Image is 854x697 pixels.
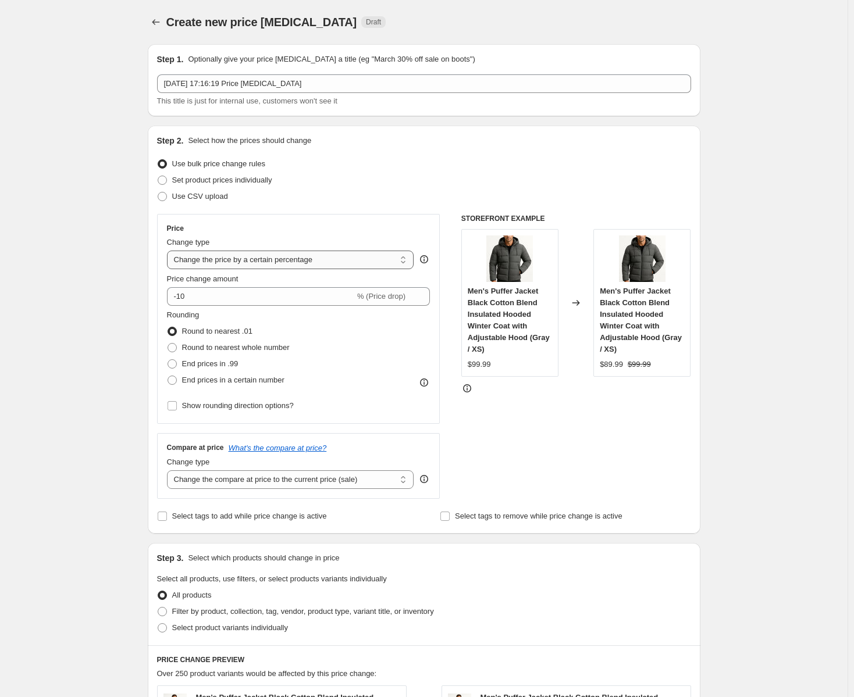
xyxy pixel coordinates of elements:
[167,274,239,283] span: Price change amount
[167,238,210,246] span: Change type
[157,96,337,105] span: This title is just for internal use, customers won't see it
[167,310,200,319] span: Rounding
[461,214,691,223] h6: STOREFRONT EXAMPLE
[229,444,327,452] button: What's the compare at price?
[172,591,212,599] span: All products
[600,359,623,370] div: $89.99
[357,292,405,301] span: % (Price drop)
[628,359,651,370] strike: $99.99
[468,359,491,370] div: $99.99
[157,574,387,583] span: Select all products, use filters, or select products variants individually
[468,287,550,353] span: Men's Puffer Jacket Black Cotton Blend Insulated Hooded Winter Coat with Adjustable Hood (Gray / XS)
[157,74,691,93] input: 30% off holiday sale
[167,457,210,466] span: Change type
[157,669,377,678] span: Over 250 product variants would be affected by this price change:
[167,287,355,306] input: -15
[182,376,284,384] span: End prices in a certain number
[418,253,430,265] div: help
[600,287,682,353] span: Men's Puffer Jacket Black Cotton Blend Insulated Hooded Winter Coat with Adjustable Hood (Gray / XS)
[418,473,430,485] div: help
[166,16,357,28] span: Create new price [MEDICAL_DATA]
[167,443,224,452] h3: Compare at price
[188,135,311,146] p: Select how the prices should change
[148,14,164,30] button: Price change jobs
[172,607,434,616] span: Filter by product, collection, tag, vendor, product type, variant title, or inventory
[157,552,184,564] h2: Step 3.
[172,192,228,201] span: Use CSV upload
[619,235,666,282] img: assets_task_01jy2728heez280rgvqap2hna2_1750273834_img_2_80x.webp
[366,17,381,27] span: Draft
[157,655,691,664] h6: PRICE CHANGE PREVIEW
[486,235,533,282] img: assets_task_01jy2728heez280rgvqap2hna2_1750273834_img_2_80x.webp
[172,623,288,632] span: Select product variants individually
[182,343,290,352] span: Round to nearest whole number
[172,159,265,168] span: Use bulk price change rules
[182,327,252,335] span: Round to nearest .01
[167,224,184,233] h3: Price
[182,359,239,368] span: End prices in .99
[455,512,622,520] span: Select tags to remove while price change is active
[157,135,184,146] h2: Step 2.
[157,53,184,65] h2: Step 1.
[172,176,272,184] span: Set product prices individually
[172,512,327,520] span: Select tags to add while price change is active
[188,53,475,65] p: Optionally give your price [MEDICAL_DATA] a title (eg "March 30% off sale on boots")
[188,552,339,564] p: Select which products should change in price
[182,401,294,410] span: Show rounding direction options?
